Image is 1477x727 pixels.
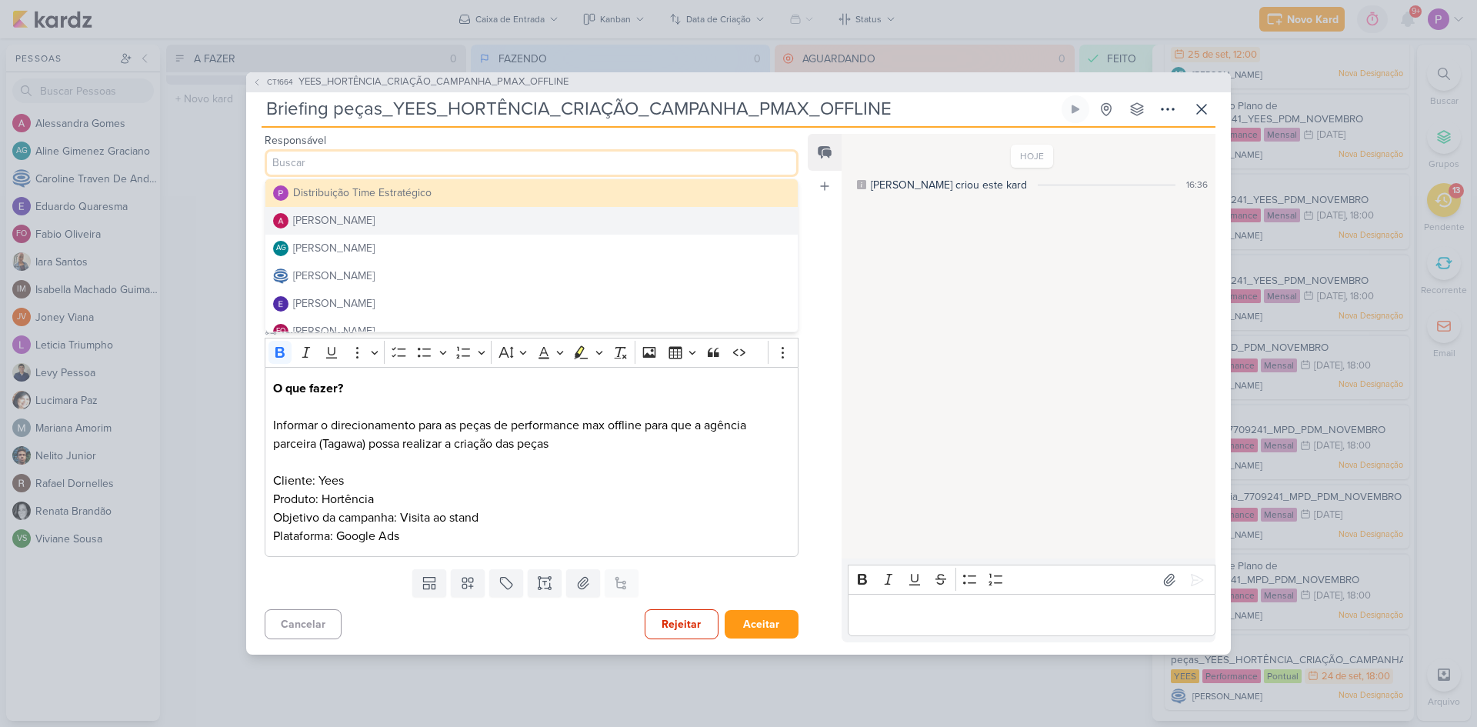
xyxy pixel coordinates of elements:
[293,240,375,256] div: [PERSON_NAME]
[273,379,790,545] p: Informar o direcionamento para as peças de performance max offline para que a agência parceira (T...
[265,179,798,207] button: Distribuição Time Estratégico
[1186,178,1208,192] div: 16:36
[293,268,375,284] div: [PERSON_NAME]
[293,295,375,312] div: [PERSON_NAME]
[265,609,342,639] button: Cancelar
[273,268,288,284] img: Caroline Traven De Andrade
[725,610,799,639] button: Aceitar
[273,324,288,339] div: Fabio Oliveira
[276,328,285,335] p: FO
[293,185,432,201] div: Distribuição Time Estratégico
[265,76,295,88] span: CT1664
[262,95,1059,123] input: Kard Sem Título
[848,565,1215,595] div: Editor toolbar
[645,609,718,639] button: Rejeitar
[265,149,799,177] input: Buscar
[265,207,798,235] button: [PERSON_NAME]
[273,241,288,256] div: Aline Gimenez Graciano
[273,185,288,201] img: Distribuição Time Estratégico
[298,75,568,90] span: YEES_HORTÊNCIA_CRIAÇÃO_CAMPANHA_PMAX_OFFLINE
[273,296,288,312] img: Eduardo Quaresma
[265,180,313,193] label: Prioridade
[265,338,799,368] div: Editor toolbar
[265,235,798,262] button: AG [PERSON_NAME]
[265,318,798,345] button: FO [PERSON_NAME]
[273,381,343,396] strong: O que fazer?
[252,75,568,90] button: CT1664 YEES_HORTÊNCIA_CRIAÇÃO_CAMPANHA_PMAX_OFFLINE
[293,212,375,228] div: [PERSON_NAME]
[265,262,798,290] button: [PERSON_NAME]
[871,177,1027,193] div: [PERSON_NAME] criou este kard
[273,213,288,228] img: Alessandra Gomes
[265,134,326,147] label: Responsável
[293,323,375,339] div: [PERSON_NAME]
[1069,103,1082,115] div: Ligar relógio
[848,594,1215,636] div: Editor editing area: main
[265,290,798,318] button: [PERSON_NAME]
[265,367,799,557] div: Editor editing area: main
[276,245,286,252] p: AG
